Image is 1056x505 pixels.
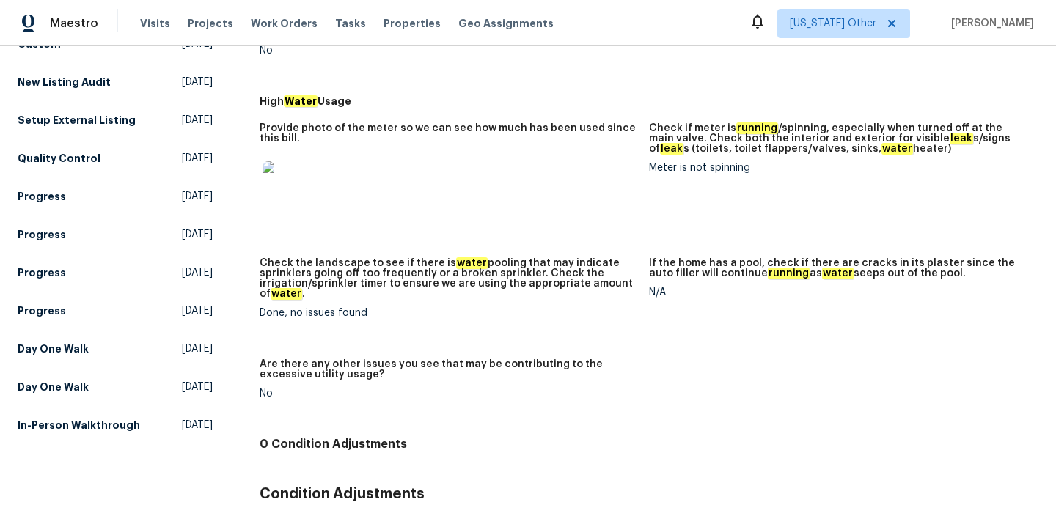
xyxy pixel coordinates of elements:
[18,336,213,362] a: Day One Walk[DATE]
[284,95,318,107] em: Water
[260,388,637,399] div: No
[260,45,637,56] div: No
[182,113,213,128] span: [DATE]
[18,189,66,204] h5: Progress
[251,16,318,31] span: Work Orders
[335,18,366,29] span: Tasks
[18,259,213,286] a: Progress[DATE]
[182,303,213,318] span: [DATE]
[822,268,854,279] em: water
[18,145,213,172] a: Quality Control[DATE]
[18,227,66,242] h5: Progress
[18,107,213,133] a: Setup External Listing[DATE]
[458,16,554,31] span: Geo Assignments
[790,16,876,31] span: [US_STATE] Other
[18,69,213,95] a: New Listing Audit[DATE]
[18,75,111,89] h5: New Listing Audit
[182,75,213,89] span: [DATE]
[881,143,913,155] em: water
[736,122,778,134] em: running
[945,16,1034,31] span: [PERSON_NAME]
[649,123,1027,154] h5: Check if meter is /spinning, especially when turned off at the main valve. Check both the interio...
[182,342,213,356] span: [DATE]
[182,151,213,166] span: [DATE]
[18,342,89,356] h5: Day One Walk
[18,151,100,166] h5: Quality Control
[140,16,170,31] span: Visits
[50,16,98,31] span: Maestro
[18,298,213,324] a: Progress[DATE]
[18,412,213,438] a: In-Person Walkthrough[DATE]
[18,113,136,128] h5: Setup External Listing
[260,308,637,318] div: Done, no issues found
[18,221,213,248] a: Progress[DATE]
[182,380,213,394] span: [DATE]
[260,258,637,299] h5: Check the landscape to see if there is pooling that may indicate sprinklers going off too frequen...
[182,418,213,432] span: [DATE]
[18,183,213,210] a: Progress[DATE]
[660,143,683,155] em: leak
[384,16,441,31] span: Properties
[950,133,973,144] em: leak
[768,268,810,279] em: running
[18,265,66,280] h5: Progress
[18,303,66,318] h5: Progress
[18,374,213,400] a: Day One Walk[DATE]
[456,257,488,269] em: water
[260,437,1038,451] h4: 0 Condition Adjustments
[182,227,213,242] span: [DATE]
[188,16,233,31] span: Projects
[18,418,140,432] h5: In-Person Walkthrough
[649,163,1027,173] div: Meter is not spinning
[260,359,637,380] h5: Are there any other issues you see that may be contributing to the excessive utility usage?
[649,258,1027,279] h5: If the home has a pool, check if there are cracks in its plaster since the auto filler will conti...
[182,189,213,204] span: [DATE]
[260,94,1038,108] h5: High Usage
[649,287,1027,298] div: N/A
[182,265,213,280] span: [DATE]
[271,288,302,300] em: water
[260,487,1038,501] h3: Condition Adjustments
[18,380,89,394] h5: Day One Walk
[260,123,637,144] h5: Provide photo of the meter so we can see how much has been used since this bill.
